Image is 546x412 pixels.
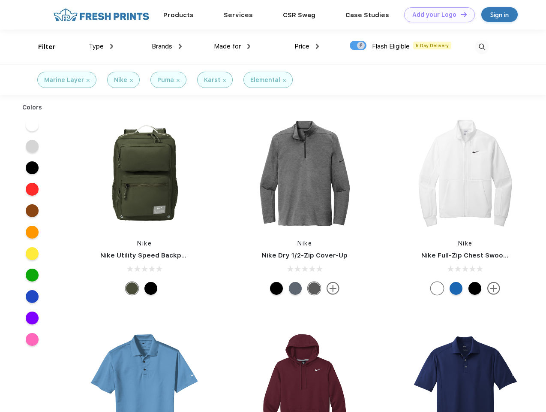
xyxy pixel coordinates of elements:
[16,103,49,112] div: Colors
[152,42,172,50] span: Brands
[294,42,309,50] span: Price
[283,11,315,19] a: CSR Swag
[372,42,410,50] span: Flash Eligible
[144,282,157,295] div: Black
[316,44,319,49] img: dropdown.png
[481,7,518,22] a: Sign in
[413,42,451,49] span: 5 Day Delivery
[327,282,339,295] img: more.svg
[100,251,193,259] a: Nike Utility Speed Backpack
[177,79,180,82] img: filter_cancel.svg
[126,282,138,295] div: Cargo Khaki
[289,282,302,295] div: Navy Heather
[157,76,174,85] div: Puma
[431,282,444,295] div: White
[224,11,253,19] a: Services
[248,116,362,230] img: func=resize&h=266
[421,251,535,259] a: Nike Full-Zip Chest Swoosh Jacket
[214,42,241,50] span: Made for
[461,12,467,17] img: DT
[223,79,226,82] img: filter_cancel.svg
[114,76,127,85] div: Nike
[490,10,509,20] div: Sign in
[283,79,286,82] img: filter_cancel.svg
[408,116,522,230] img: func=resize&h=266
[468,282,481,295] div: Black
[130,79,133,82] img: filter_cancel.svg
[110,44,113,49] img: dropdown.png
[89,42,104,50] span: Type
[163,11,194,19] a: Products
[87,116,201,230] img: func=resize&h=266
[38,42,56,52] div: Filter
[450,282,462,295] div: Royal
[137,240,152,247] a: Nike
[204,76,220,85] div: Karst
[297,240,312,247] a: Nike
[270,282,283,295] div: Black
[44,76,84,85] div: Marine Layer
[487,282,500,295] img: more.svg
[262,251,348,259] a: Nike Dry 1/2-Zip Cover-Up
[51,7,152,22] img: fo%20logo%202.webp
[247,44,250,49] img: dropdown.png
[179,44,182,49] img: dropdown.png
[458,240,473,247] a: Nike
[250,76,280,85] div: Elemental
[87,79,90,82] img: filter_cancel.svg
[475,40,489,54] img: desktop_search.svg
[412,11,456,18] div: Add your Logo
[308,282,321,295] div: Black Heather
